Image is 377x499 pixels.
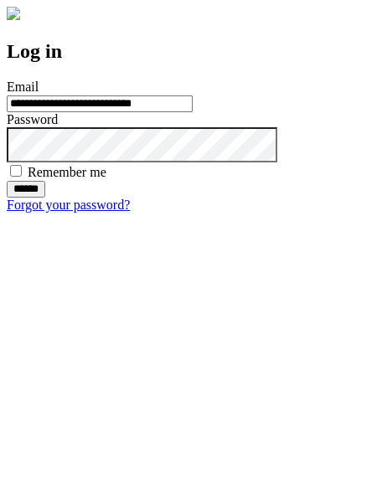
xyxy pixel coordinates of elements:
[7,198,130,212] a: Forgot your password?
[7,40,370,63] h2: Log in
[7,7,20,20] img: logo-4e3dc11c47720685a147b03b5a06dd966a58ff35d612b21f08c02c0306f2b779.png
[7,112,58,126] label: Password
[7,80,39,94] label: Email
[28,165,106,179] label: Remember me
